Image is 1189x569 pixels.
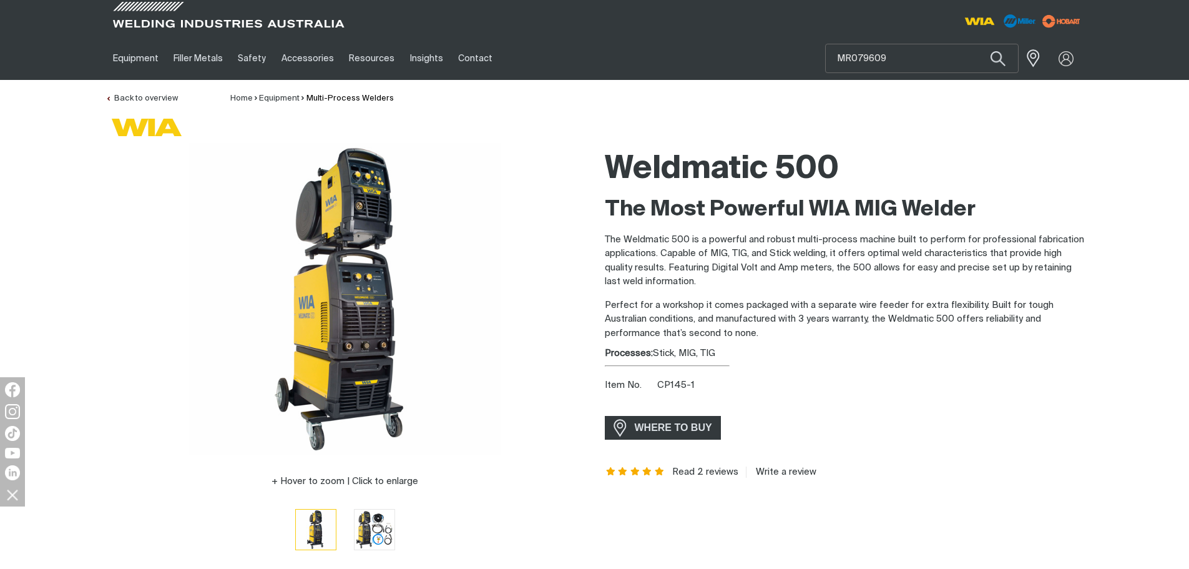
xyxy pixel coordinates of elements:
[105,94,178,102] a: Back to overview of Multi-Process Welders
[627,418,720,438] span: WHERE TO BUY
[259,94,300,102] a: Equipment
[2,484,23,505] img: hide socials
[605,349,653,358] strong: Processes:
[264,474,426,489] button: Hover to zoom | Click to enlarge
[402,37,450,80] a: Insights
[746,467,816,478] a: Write a review
[295,509,336,550] button: Go to slide 1
[605,196,1084,224] h2: The Most Powerful WIA MIG Welder
[189,143,501,455] img: Weldmatic 500
[306,94,394,102] a: Multi-Process Welders
[105,37,839,80] nav: Main
[605,233,1084,289] p: The Weldmatic 500 is a powerful and robust multi-process machine built to perform for professiona...
[341,37,402,80] a: Resources
[672,467,738,478] a: Read 2 reviews
[826,44,1018,72] input: Product name or item number...
[5,382,20,397] img: Facebook
[605,149,1084,190] h1: Weldmatic 500
[5,448,20,458] img: YouTube
[5,465,20,480] img: LinkedIn
[451,37,500,80] a: Contact
[230,94,253,102] a: Home
[605,468,666,477] span: Rating: 5
[230,92,394,105] nav: Breadcrumb
[605,379,655,393] span: Item No.
[5,426,20,441] img: TikTok
[605,299,1084,341] p: Perfect for a workshop it comes packaged with a separate wire feeder for extra flexibility. Built...
[230,37,273,80] a: Safety
[274,37,341,80] a: Accessories
[296,510,336,550] img: Weldmatic 500
[355,510,394,550] img: Weldmatic 500
[977,44,1019,73] button: Search products
[166,37,230,80] a: Filler Metals
[5,404,20,419] img: Instagram
[605,347,1084,361] div: Stick, MIG, TIG
[354,509,395,550] button: Go to slide 2
[657,380,695,390] span: CP145-1
[605,416,722,439] a: WHERE TO BUY
[105,37,166,80] a: Equipment
[1039,12,1084,31] img: miller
